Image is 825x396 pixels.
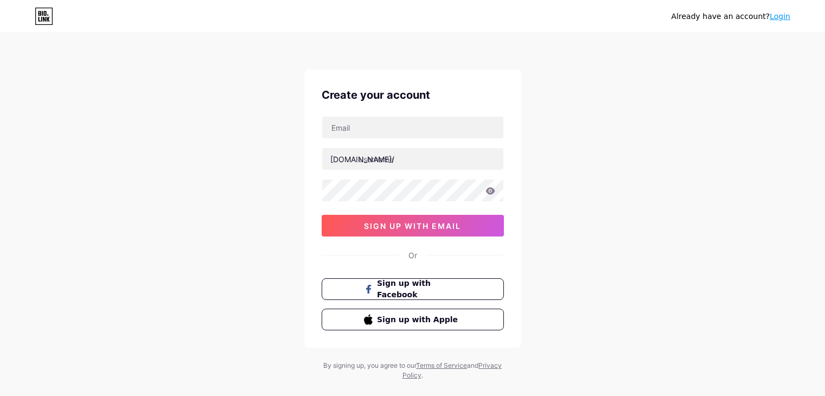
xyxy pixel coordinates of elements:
div: Create your account [322,87,504,103]
a: Terms of Service [416,361,467,369]
input: Email [322,117,503,138]
span: sign up with email [364,221,461,231]
button: Sign up with Apple [322,309,504,330]
input: username [322,148,503,170]
div: By signing up, you agree to our and . [321,361,505,380]
span: Sign up with Facebook [377,278,461,301]
div: Already have an account? [671,11,790,22]
button: sign up with email [322,215,504,237]
button: Sign up with Facebook [322,278,504,300]
div: Or [408,250,417,261]
a: Login [770,12,790,21]
div: [DOMAIN_NAME]/ [330,154,394,165]
span: Sign up with Apple [377,314,461,325]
